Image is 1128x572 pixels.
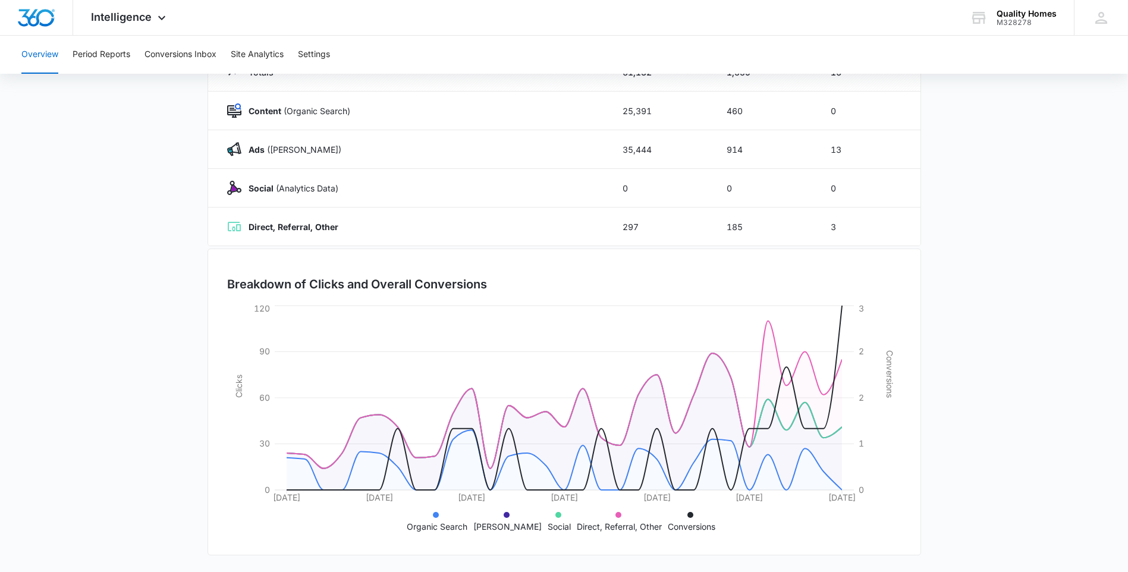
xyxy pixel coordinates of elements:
tspan: [DATE] [458,492,485,502]
tspan: 60 [259,392,270,403]
strong: Ads [249,144,265,155]
tspan: Clicks [233,375,243,398]
tspan: [DATE] [365,492,392,502]
td: 13 [816,130,920,169]
td: 0 [608,169,712,208]
strong: Direct, Referral, Other [249,222,338,232]
tspan: 2 [859,346,864,356]
td: 297 [608,208,712,246]
tspan: 1 [859,438,864,448]
td: 185 [712,208,816,246]
tspan: 120 [254,303,270,313]
p: (Analytics Data) [241,182,338,194]
button: Settings [298,36,330,74]
tspan: [DATE] [736,492,763,502]
tspan: [DATE] [551,492,578,502]
td: 0 [816,92,920,130]
td: 35,444 [608,130,712,169]
button: Conversions Inbox [144,36,216,74]
h3: Breakdown of Clicks and Overall Conversions [227,275,487,293]
tspan: [DATE] [273,492,300,502]
tspan: Conversions [885,350,895,398]
p: Direct, Referral, Other [577,520,662,533]
strong: Content [249,106,281,116]
tspan: 0 [265,485,270,495]
td: 0 [816,169,920,208]
button: Period Reports [73,36,130,74]
img: Social [227,181,241,195]
img: Content [227,103,241,118]
div: account name [997,9,1057,18]
tspan: 30 [259,438,270,448]
p: [PERSON_NAME] [473,520,542,533]
tspan: 2 [859,392,864,403]
td: 25,391 [608,92,712,130]
img: Ads [227,142,241,156]
tspan: 0 [859,485,864,495]
tspan: 3 [859,303,864,313]
strong: Social [249,183,274,193]
td: 460 [712,92,816,130]
tspan: [DATE] [828,492,856,502]
span: Intelligence [91,11,152,23]
td: 3 [816,208,920,246]
button: Overview [21,36,58,74]
button: Site Analytics [231,36,284,74]
p: Organic Search [407,520,467,533]
p: (Organic Search) [241,105,350,117]
div: account id [997,18,1057,27]
p: Conversions [668,520,715,533]
td: 914 [712,130,816,169]
p: Social [548,520,571,533]
p: ([PERSON_NAME]) [241,143,341,156]
tspan: [DATE] [643,492,670,502]
td: 0 [712,169,816,208]
tspan: 90 [259,346,270,356]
